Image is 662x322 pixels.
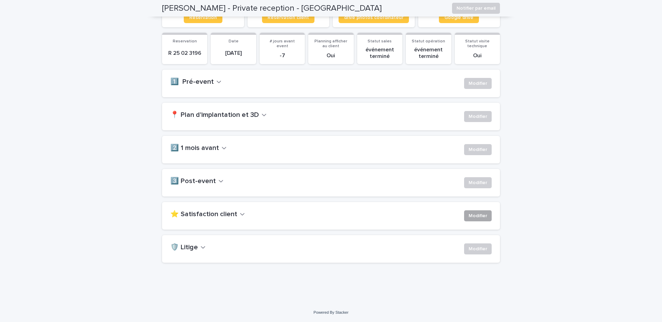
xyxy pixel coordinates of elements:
[262,12,314,23] a: Réservation client
[170,210,237,219] h2: ⭐ Satisfaction client
[339,12,409,23] a: drive photos coordinateur
[313,310,348,314] a: Powered By Stacker
[170,243,205,252] button: 🛡️ Litige
[166,50,203,57] p: R 25 02 3196
[444,15,473,20] span: Google drive
[410,47,447,60] p: événement terminé
[344,15,403,20] span: drive photos coordinateur
[464,111,492,122] button: Modifier
[464,243,492,254] button: Modifier
[469,179,487,186] span: Modifier
[268,15,309,20] span: Réservation client
[412,39,445,43] span: Statut opération
[189,15,217,20] span: Réservation
[170,210,245,219] button: ⭐ Satisfaction client
[270,39,295,48] span: # jours avant event
[264,52,301,59] p: -7
[215,50,252,57] p: [DATE]
[469,113,487,120] span: Modifier
[170,78,214,86] h2: 1️⃣ Pré-event
[464,78,492,89] button: Modifier
[469,146,487,153] span: Modifier
[469,245,487,252] span: Modifier
[170,243,198,252] h2: 🛡️ Litige
[469,80,487,87] span: Modifier
[170,78,221,86] button: 1️⃣ Pré-event
[465,39,490,48] span: Statut visite technique
[464,177,492,188] button: Modifier
[173,39,197,43] span: Reservation
[170,144,219,152] h2: 2️⃣ 1 mois avant
[184,12,222,23] a: Réservation
[170,177,223,185] button: 3️⃣ Post-event
[312,52,349,59] p: Oui
[170,111,259,119] h2: 📍 Plan d'implantation et 3D
[170,177,216,185] h2: 3️⃣ Post-event
[459,52,496,59] p: Oui
[314,39,347,48] span: Planning afficher au client
[469,212,487,219] span: Modifier
[162,3,382,13] h2: [PERSON_NAME] - Private reception - [GEOGRAPHIC_DATA]
[170,111,267,119] button: 📍 Plan d'implantation et 3D
[452,3,500,14] button: Notifier par email
[170,144,227,152] button: 2️⃣ 1 mois avant
[439,12,479,23] a: Google drive
[368,39,392,43] span: Statut sales
[361,47,398,60] p: événement terminé
[464,210,492,221] button: Modifier
[229,39,239,43] span: Date
[464,144,492,155] button: Modifier
[457,5,495,12] span: Notifier par email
